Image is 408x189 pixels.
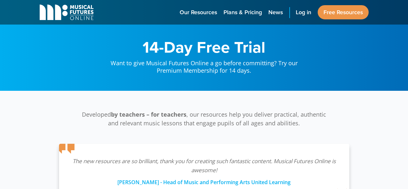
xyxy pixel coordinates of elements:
p: The new resources are so brilliant, thank you for creating such fantastic content. Musical Future... [72,157,336,175]
a: Free Resources [318,5,369,19]
p: Developed , our resources help you deliver practical, authentic and relevant music lessons that e... [78,110,330,128]
span: Our Resources [180,8,217,17]
span: Log in [296,8,311,17]
span: News [268,8,283,17]
div: [PERSON_NAME] - Head of Music and Performing Arts United Learning [72,175,336,186]
strong: by teachers – for teachers [111,110,186,118]
p: Want to give Musical Futures Online a go before committing? Try our Premium Membership for 14 days. [104,55,304,75]
span: Plans & Pricing [224,8,262,17]
h1: 14-Day Free Trial [104,39,304,55]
